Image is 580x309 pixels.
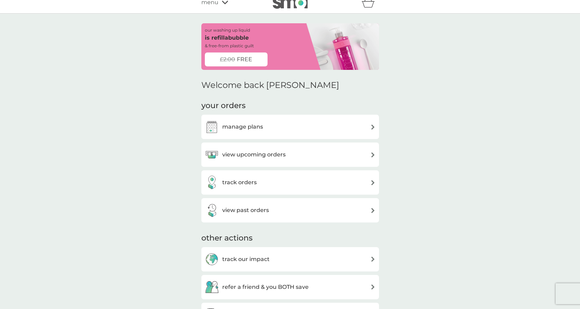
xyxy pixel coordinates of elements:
[370,152,376,157] img: arrow right
[205,33,249,42] p: is refillabubble
[222,283,309,292] h3: refer a friend & you BOTH save
[370,208,376,213] img: arrow right
[222,178,257,187] h3: track orders
[220,55,235,64] span: £2.00
[222,150,286,159] h3: view upcoming orders
[222,255,270,264] h3: track our impact
[237,55,252,64] span: FREE
[205,27,250,33] p: our washing up liquid
[370,257,376,262] img: arrow right
[205,42,254,49] p: & free-from plastic guilt
[222,206,269,215] h3: view past orders
[201,80,339,90] h2: Welcome back [PERSON_NAME]
[370,284,376,290] img: arrow right
[201,100,246,111] h3: your orders
[370,124,376,130] img: arrow right
[201,233,253,244] h3: other actions
[222,122,263,131] h3: manage plans
[370,180,376,185] img: arrow right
